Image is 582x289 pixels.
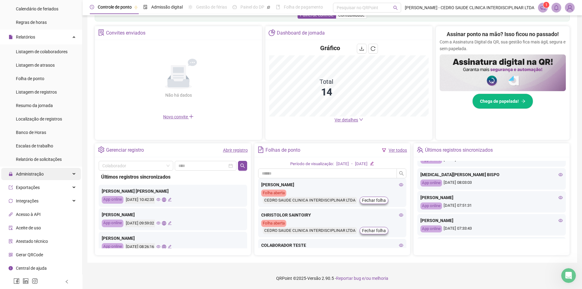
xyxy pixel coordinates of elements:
span: facebook [13,278,20,284]
span: info-circle [9,266,13,270]
span: eye [399,183,403,187]
span: Novo convite [163,114,194,119]
div: [MEDICAL_DATA][PERSON_NAME] BISPO [420,171,563,178]
span: lock [9,172,13,176]
div: [DATE] 10:42:33 [125,196,155,204]
div: App online [420,180,442,187]
span: search [399,171,404,176]
span: Acesso à API [16,212,41,217]
div: [DATE] 08:26:16 [125,243,155,251]
span: Listagem de registros [16,90,57,94]
span: file-done [143,5,148,9]
div: [PERSON_NAME] [261,181,404,188]
span: Fechar folha [362,197,386,204]
span: edit [168,245,172,249]
span: solution [9,239,13,243]
div: [PERSON_NAME] [PERSON_NAME] [102,188,244,195]
span: Gerar QRCode [16,252,43,257]
span: pushpin [267,6,270,9]
a: Ver detalhes down [335,117,363,122]
span: left [65,280,69,284]
span: sun [188,5,192,9]
span: bell [554,5,559,10]
span: Controle de ponto [98,5,132,9]
div: App online [420,225,442,232]
div: [PERSON_NAME] [420,217,563,224]
span: eye [156,198,160,202]
span: setting [98,146,104,153]
h2: Assinar ponto na mão? Isso ficou no passado! [447,30,559,39]
span: Gestão de férias [196,5,227,9]
span: global [162,198,166,202]
div: [DATE] [355,161,368,167]
span: Relatório de solicitações [16,157,62,162]
span: pie-chart [269,29,275,36]
span: dashboard [232,5,237,9]
span: Reportar bug e/ou melhoria [336,276,388,281]
span: Folha de pagamento [284,5,323,9]
span: Calendário de feriados [16,6,58,11]
div: [PERSON_NAME] [102,235,244,242]
div: CEDRO SAUDE CLINICA INTERDISCIPLINAR LTDA [263,197,357,204]
span: global [162,245,166,249]
span: down [359,117,363,122]
button: Fechar folha [360,227,388,234]
p: Com a Assinatura Digital da QR, sua gestão fica mais ágil, segura e sem papelada. [440,39,566,52]
span: plus [189,114,194,119]
span: search [393,6,398,10]
span: Atestado técnico [16,239,48,244]
span: export [9,185,13,189]
span: download [359,46,364,51]
span: arrow-right [521,99,525,103]
span: clock-circle [90,5,94,9]
div: [DATE] 07:33:43 [420,225,563,232]
span: Central de ajuda [16,266,47,271]
span: sync [9,198,13,203]
a: Abrir registro [223,148,248,153]
span: Regras de horas [16,20,47,25]
span: Listagem de colaboradores [16,49,68,54]
span: Listagem de atrasos [16,63,55,68]
button: Chega de papelada! [472,94,533,109]
span: Painel do DP [240,5,264,9]
span: [PERSON_NAME] - CEDRO SAUDE CLINICA INTERDISCIPLINAR LTDA [405,4,534,11]
div: Dashboard de jornada [277,28,325,38]
div: App online [102,220,123,227]
sup: 1 [543,2,549,8]
span: Resumo da jornada [16,103,53,108]
div: Folhas de ponto [265,145,300,155]
div: [DATE] [336,161,349,167]
div: [DATE] 07:51:31 [420,202,563,209]
span: edit [168,198,172,202]
div: CEDRO SAUDE CLINICA INTERDISCIPLINAR LTDA [263,227,357,234]
div: COLABORADOR TESTE [261,242,404,249]
span: instagram [32,278,38,284]
span: audit [9,225,13,230]
span: Exportações [16,185,40,190]
span: file-text [258,146,264,153]
span: team [417,146,423,153]
div: [DATE] 09:59:02 [125,220,155,227]
a: Ver todos [389,148,407,153]
span: linkedin [23,278,29,284]
div: Período de visualização: [290,161,334,167]
span: edit [370,161,374,165]
div: App online [102,243,123,251]
span: Localização de registros [16,117,62,121]
span: eye [558,172,563,177]
span: filter [382,148,386,152]
div: Convites enviados [106,28,145,38]
div: Não há dados [150,92,207,98]
img: 92946 [565,3,574,12]
div: Folha aberta [261,220,286,227]
span: Versão [307,276,321,281]
span: edit [168,221,172,225]
span: global [162,221,166,225]
div: [PERSON_NAME] [102,211,244,218]
span: eye [558,218,563,223]
div: App online [102,196,123,204]
span: eye [558,195,563,200]
div: [PERSON_NAME] [420,194,563,201]
span: api [9,212,13,216]
div: Últimos registros sincronizados [425,145,493,155]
